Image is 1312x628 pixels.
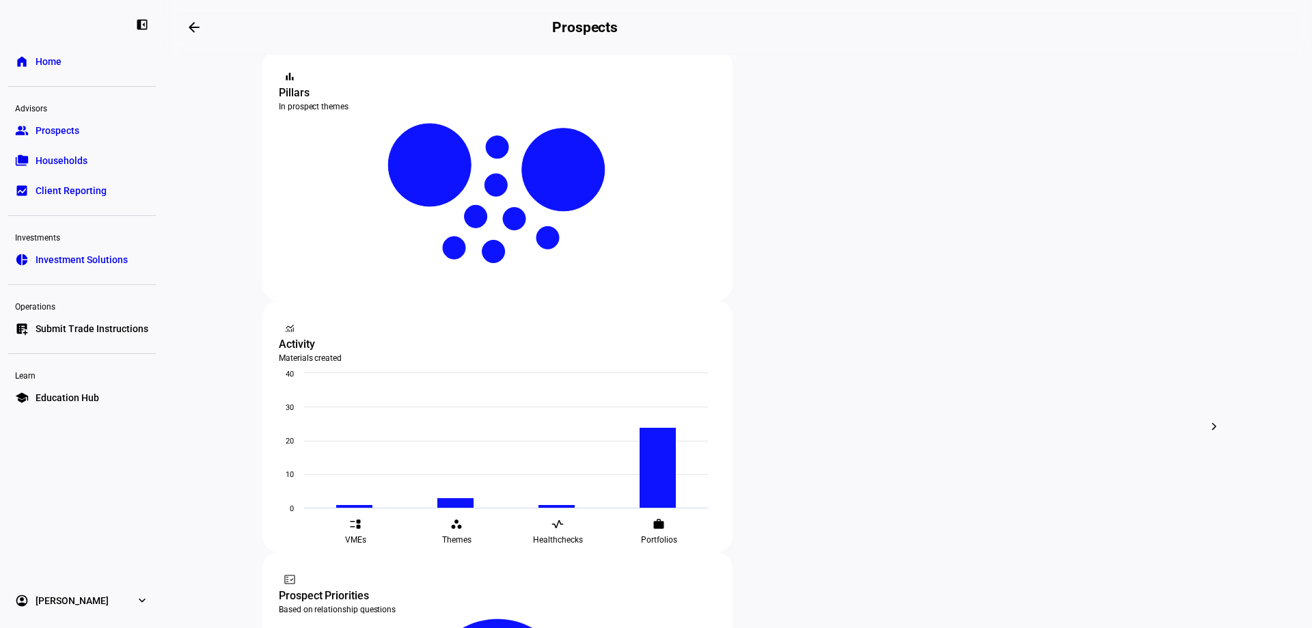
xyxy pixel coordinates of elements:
[279,588,716,604] div: Prospect Priorities
[36,253,128,267] span: Investment Solutions
[8,147,156,174] a: folder_copyHouseholds
[15,154,29,167] eth-mat-symbol: folder_copy
[345,534,366,545] span: VMEs
[135,594,149,607] eth-mat-symbol: expand_more
[15,124,29,137] eth-mat-symbol: group
[279,101,716,112] div: In prospect themes
[186,19,202,36] mat-icon: arrow_backwards
[8,177,156,204] a: bid_landscapeClient Reporting
[8,227,156,246] div: Investments
[279,336,716,353] div: Activity
[552,19,618,36] h2: Prospects
[279,353,716,364] div: Materials created
[1206,418,1222,435] mat-icon: chevron_right
[442,534,471,545] span: Themes
[15,184,29,197] eth-mat-symbol: bid_landscape
[36,322,148,336] span: Submit Trade Instructions
[653,518,665,530] eth-mat-symbol: work
[8,48,156,75] a: homeHome
[15,322,29,336] eth-mat-symbol: list_alt_add
[290,504,294,513] text: 0
[283,573,297,586] mat-icon: fact_check
[450,518,463,530] eth-mat-symbol: workspaces
[283,321,297,335] mat-icon: monitoring
[8,365,156,384] div: Learn
[551,518,564,530] eth-mat-symbol: vital_signs
[8,98,156,117] div: Advisors
[36,124,79,137] span: Prospects
[8,117,156,144] a: groupProspects
[36,55,61,68] span: Home
[8,246,156,273] a: pie_chartInvestment Solutions
[36,594,109,607] span: [PERSON_NAME]
[8,296,156,315] div: Operations
[533,534,583,545] span: Healthchecks
[286,437,294,446] text: 20
[135,18,149,31] eth-mat-symbol: left_panel_close
[286,403,294,412] text: 30
[15,594,29,607] eth-mat-symbol: account_circle
[36,391,99,405] span: Education Hub
[279,85,716,101] div: Pillars
[15,391,29,405] eth-mat-symbol: school
[36,154,87,167] span: Households
[283,70,297,83] mat-icon: bar_chart
[286,470,294,479] text: 10
[641,534,677,545] span: Portfolios
[279,604,716,615] div: Based on relationship questions
[349,518,361,530] eth-mat-symbol: event_list
[36,184,107,197] span: Client Reporting
[15,253,29,267] eth-mat-symbol: pie_chart
[15,55,29,68] eth-mat-symbol: home
[286,370,294,379] text: 40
